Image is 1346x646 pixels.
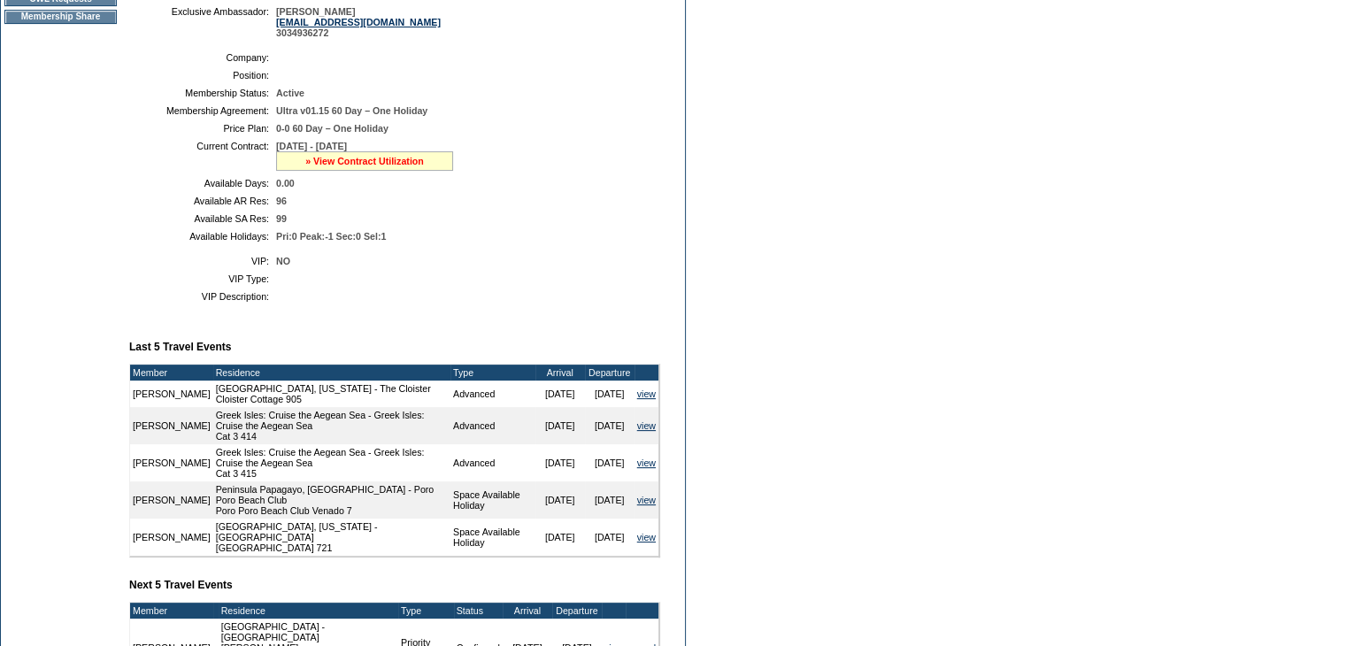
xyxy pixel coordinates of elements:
td: Available Holidays: [136,231,269,242]
td: Advanced [450,444,535,481]
td: [DATE] [585,444,635,481]
td: Residence [219,603,398,619]
td: Type [398,603,454,619]
a: [EMAIL_ADDRESS][DOMAIN_NAME] [276,17,441,27]
td: Available SA Res: [136,213,269,224]
td: Advanced [450,407,535,444]
td: Greek Isles: Cruise the Aegean Sea - Greek Isles: Cruise the Aegean Sea Cat 3 415 [213,444,450,481]
td: Available AR Res: [136,196,269,206]
b: Last 5 Travel Events [129,341,231,353]
a: view [637,388,656,399]
td: VIP: [136,256,269,266]
td: Residence [213,365,450,381]
td: Type [450,365,535,381]
td: Membership Share [4,10,117,24]
td: [DATE] [535,444,585,481]
td: [PERSON_NAME] [130,381,213,407]
td: [PERSON_NAME] [130,519,213,556]
a: view [637,532,656,542]
td: VIP Type: [136,273,269,284]
td: [DATE] [585,519,635,556]
td: Member [130,603,213,619]
td: [DATE] [585,481,635,519]
a: view [637,495,656,505]
a: » View Contract Utilization [305,156,424,166]
td: [PERSON_NAME] [130,481,213,519]
td: Arrival [535,365,585,381]
td: [PERSON_NAME] [130,407,213,444]
td: Position: [136,70,269,81]
td: [DATE] [535,519,585,556]
span: [DATE] - [DATE] [276,141,347,151]
td: [DATE] [535,407,585,444]
span: 0-0 60 Day – One Holiday [276,123,388,134]
td: [DATE] [585,407,635,444]
td: Available Days: [136,178,269,188]
a: view [637,420,656,431]
td: Peninsula Papagayo, [GEOGRAPHIC_DATA] - Poro Poro Beach Club Poro Poro Beach Club Venado 7 [213,481,450,519]
td: Member [130,365,213,381]
span: 99 [276,213,287,224]
td: Current Contract: [136,141,269,171]
td: Arrival [503,603,552,619]
td: Greek Isles: Cruise the Aegean Sea - Greek Isles: Cruise the Aegean Sea Cat 3 414 [213,407,450,444]
span: Ultra v01.15 60 Day – One Holiday [276,105,427,116]
td: Departure [552,603,602,619]
td: Membership Agreement: [136,105,269,116]
span: [PERSON_NAME] 3034936272 [276,6,441,38]
td: [PERSON_NAME] [130,444,213,481]
td: [GEOGRAPHIC_DATA], [US_STATE] - The Cloister Cloister Cottage 905 [213,381,450,407]
span: NO [276,256,290,266]
span: Pri:0 Peak:-1 Sec:0 Sel:1 [276,231,386,242]
td: [DATE] [585,381,635,407]
td: [GEOGRAPHIC_DATA], [US_STATE] - [GEOGRAPHIC_DATA] [GEOGRAPHIC_DATA] 721 [213,519,450,556]
b: Next 5 Travel Events [129,579,233,591]
td: Price Plan: [136,123,269,134]
td: Status [454,603,503,619]
td: Departure [585,365,635,381]
td: VIP Description: [136,291,269,302]
td: [DATE] [535,381,585,407]
td: Space Available Holiday [450,519,535,556]
a: view [637,458,656,468]
span: 0.00 [276,178,295,188]
td: Exclusive Ambassador: [136,6,269,38]
span: Active [276,88,304,98]
td: Advanced [450,381,535,407]
td: Space Available Holiday [450,481,535,519]
td: Membership Status: [136,88,269,98]
td: [DATE] [535,481,585,519]
span: 96 [276,196,287,206]
td: Company: [136,52,269,63]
